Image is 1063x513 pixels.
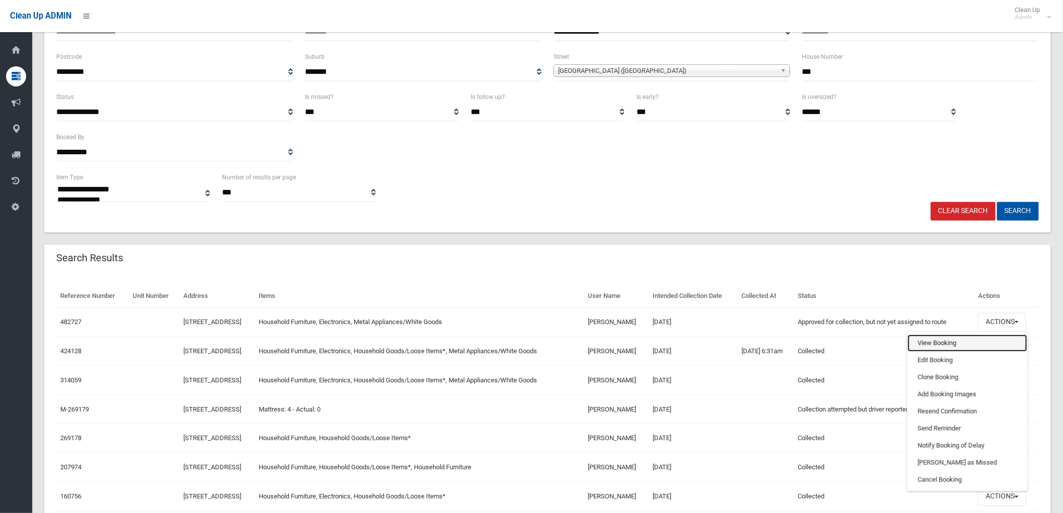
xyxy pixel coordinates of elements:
a: [STREET_ADDRESS] [183,405,241,413]
a: [STREET_ADDRESS] [183,434,241,442]
a: 160756 [60,492,81,500]
td: Household Furniture, Household Goods/Loose Items* [255,424,584,453]
td: [PERSON_NAME] [584,453,649,482]
th: Items [255,285,584,307]
th: Unit Number [129,285,179,307]
td: [DATE] [649,395,737,424]
span: Clean Up [1010,6,1050,21]
small: Admin [1015,14,1040,21]
td: [DATE] [649,453,737,482]
td: [DATE] [649,482,737,511]
a: 207974 [60,463,81,471]
td: Collected [794,453,975,482]
th: Status [794,285,975,307]
a: Clone Booking [908,369,1027,386]
td: [PERSON_NAME] [584,307,649,337]
label: House Number [802,51,843,62]
a: [STREET_ADDRESS] [183,347,241,355]
label: Is follow up? [471,91,505,102]
button: Actions [978,487,1026,506]
td: [DATE] [649,307,737,337]
td: Collected [794,424,975,453]
a: Edit Booking [908,352,1027,369]
td: [DATE] [649,337,737,366]
td: [PERSON_NAME] [584,337,649,366]
button: Actions [978,313,1026,332]
span: [GEOGRAPHIC_DATA] ([GEOGRAPHIC_DATA]) [558,65,777,77]
a: Notify Booking of Delay [908,437,1027,454]
label: Suburb [305,51,325,62]
a: Send Reminder [908,420,1027,437]
a: View Booking [908,335,1027,352]
a: 424128 [60,347,81,355]
td: Collection attempted but driver reported issues [794,395,975,424]
label: Number of results per page [222,172,296,183]
td: Household Furniture, Electronics, Household Goods/Loose Items*, Metal Appliances/White Goods [255,366,584,395]
td: [DATE] [649,366,737,395]
td: Collected [794,366,975,395]
td: [PERSON_NAME] [584,395,649,424]
th: Collected At [737,285,794,307]
td: [PERSON_NAME] [584,482,649,511]
a: Clear Search [931,202,996,221]
td: [DATE] [649,424,737,453]
td: Household Furniture, Electronics, Household Goods/Loose Items* [255,482,584,511]
button: Search [997,202,1039,221]
label: Item Type [56,172,83,183]
a: M-269179 [60,405,89,413]
th: Reference Number [56,285,129,307]
a: 482727 [60,318,81,326]
label: Postcode [56,51,82,62]
label: Is early? [636,91,659,102]
a: Resend Confirmation [908,403,1027,420]
a: [STREET_ADDRESS] [183,318,241,326]
th: Intended Collection Date [649,285,737,307]
a: [STREET_ADDRESS] [183,376,241,384]
label: Is oversized? [802,91,837,102]
span: Clean Up ADMIN [10,11,71,21]
a: [PERSON_NAME] as Missed [908,454,1027,471]
td: Approved for collection, but not yet assigned to route [794,307,975,337]
td: Collected [794,482,975,511]
label: Booked By [56,132,84,143]
td: Collected [794,337,975,366]
label: Is missed? [305,91,334,102]
a: [STREET_ADDRESS] [183,463,241,471]
a: Cancel Booking [908,471,1027,488]
a: [STREET_ADDRESS] [183,492,241,500]
td: Mattress: 4 - Actual: 0 [255,395,584,424]
label: Status [56,91,74,102]
td: [DATE] 6:31am [737,337,794,366]
header: Search Results [44,248,135,268]
a: Add Booking Images [908,386,1027,403]
td: Household Furniture, Electronics, Metal Appliances/White Goods [255,307,584,337]
label: Street [554,51,569,62]
a: 314059 [60,376,81,384]
td: Household Furniture, Electronics, Household Goods/Loose Items*, Metal Appliances/White Goods [255,337,584,366]
a: 269178 [60,434,81,442]
td: [PERSON_NAME] [584,366,649,395]
th: Address [179,285,255,307]
td: [PERSON_NAME] [584,424,649,453]
th: User Name [584,285,649,307]
td: Household Furniture, Household Goods/Loose Items*, Household Furniture [255,453,584,482]
th: Actions [974,285,1039,307]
